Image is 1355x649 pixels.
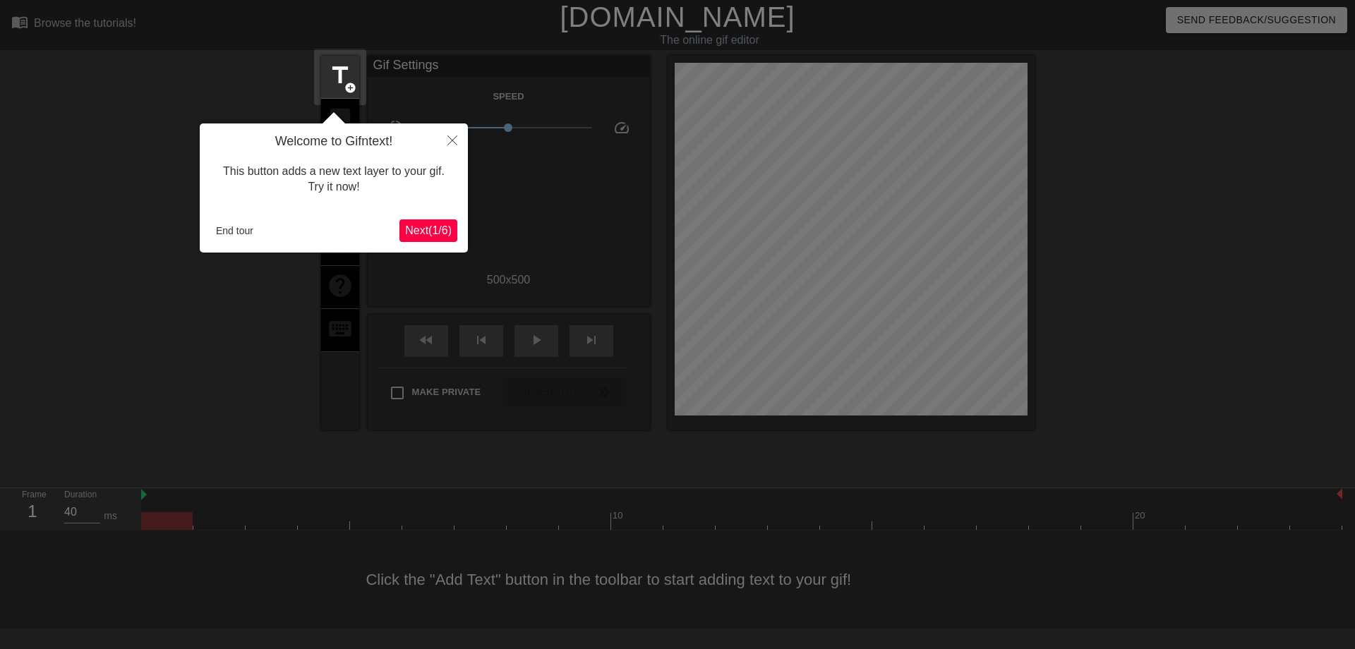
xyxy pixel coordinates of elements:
span: Next ( 1 / 6 ) [405,224,452,236]
button: End tour [210,220,259,241]
div: This button adds a new text layer to your gif. Try it now! [210,150,457,210]
button: Next [399,219,457,242]
h4: Welcome to Gifntext! [210,134,457,150]
button: Close [437,123,468,156]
